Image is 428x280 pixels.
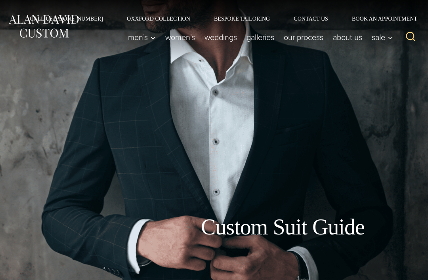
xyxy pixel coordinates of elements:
button: View Search Form [401,28,420,47]
a: About Us [328,29,367,45]
a: Bespoke Tailoring [202,16,282,21]
a: Call Us [PHONE_NUMBER] [18,16,115,21]
a: Book an Appointment [340,16,420,21]
a: Oxxford Collection [115,16,202,21]
a: Women’s [160,29,200,45]
span: Men’s [128,33,156,41]
h1: Custom Suit Guide [188,214,365,240]
span: Sale [372,33,393,41]
nav: Primary Navigation [123,29,397,45]
a: Contact Us [282,16,340,21]
a: weddings [200,29,242,45]
img: Alan David Custom [8,13,79,40]
nav: Secondary Navigation [18,16,420,21]
a: Our Process [279,29,328,45]
a: Galleries [242,29,279,45]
